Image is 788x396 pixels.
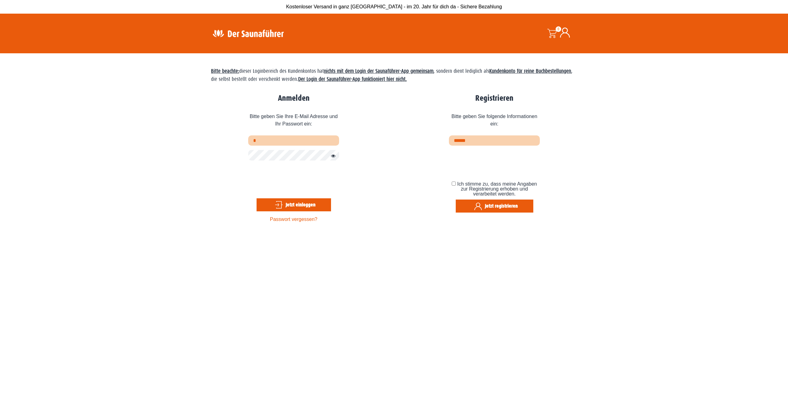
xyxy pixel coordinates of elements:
[324,68,433,74] strong: nichts mit dem Login der Saunaführer-App gemeinsam
[286,4,502,9] span: Kostenloser Versand in ganz [GEOGRAPHIC_DATA] - im 20. Jahr für dich da - Sichere Bezahlung
[328,152,336,160] button: Passwort anzeigen
[456,200,533,213] button: Jetzt registrieren
[257,198,331,211] button: Jetzt einloggen
[457,181,537,196] span: Ich stimme zu, dass meine Angaben zur Registrierung erhoben und verarbeitet werden.
[270,217,317,222] a: Passwort vergessen?
[556,26,561,32] span: 0
[248,108,339,135] span: Bitte geben Sie Ihre E-Mail Adresse und Ihr Passwort ein:
[211,68,239,74] span: Bitte beachte:
[452,182,456,186] input: Ich stimme zu, dass meine Angaben zur Registrierung erhoben und verarbeitet werden.
[449,94,540,103] h2: Registrieren
[489,68,571,74] strong: Kundenkonto für reine Buchbestellungen
[248,165,343,189] iframe: reCAPTCHA
[248,94,339,103] h2: Anmelden
[449,150,543,174] iframe: reCAPTCHA
[449,108,540,135] span: Bitte geben Sie folgende Informationen ein:
[298,76,407,82] strong: Der Login der Saunaführer-App funktioniert hier nicht.
[211,68,572,82] span: dieser Loginbereich des Kundenkontos hat , sondern dient lediglich als , die selbst bestellt oder...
